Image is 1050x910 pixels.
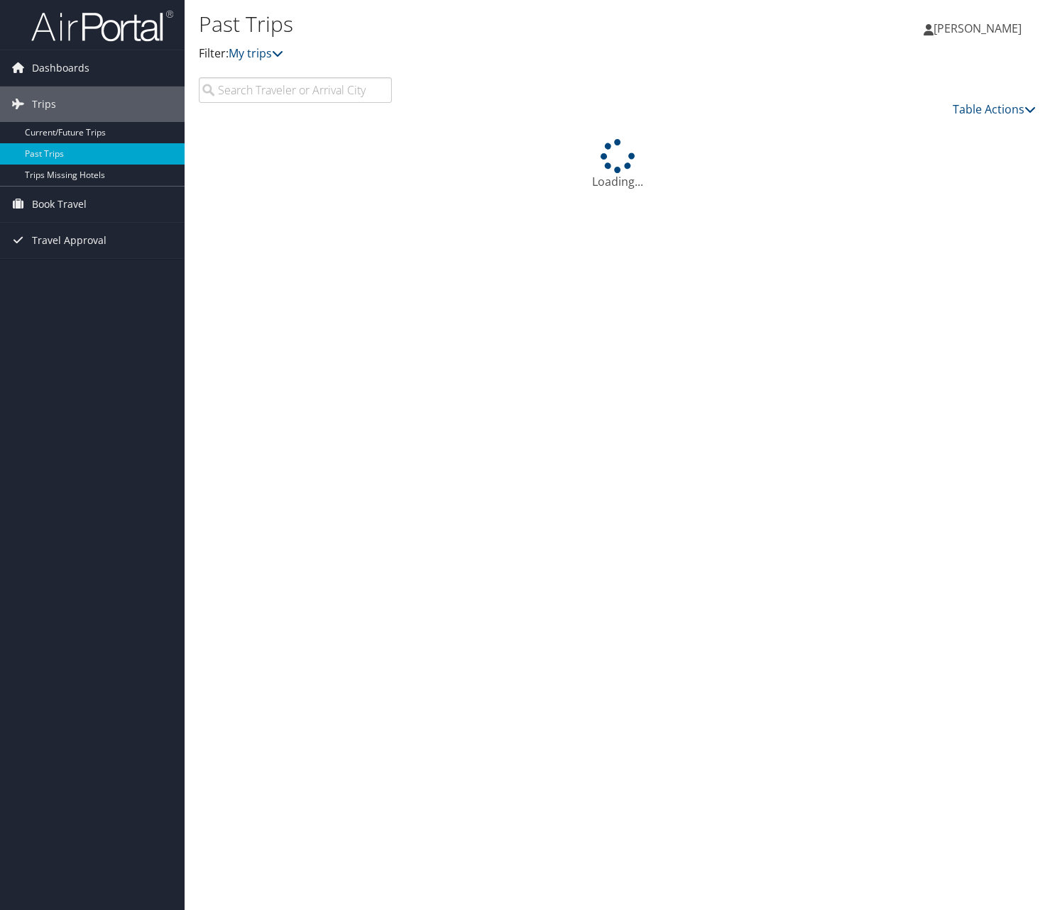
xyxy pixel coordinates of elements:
div: Loading... [199,139,1036,190]
a: My trips [229,45,283,61]
a: Table Actions [953,101,1036,117]
span: Travel Approval [32,223,106,258]
span: Book Travel [32,187,87,222]
span: Trips [32,87,56,122]
a: [PERSON_NAME] [924,7,1036,50]
span: [PERSON_NAME] [934,21,1022,36]
img: airportal-logo.png [31,9,173,43]
input: Search Traveler or Arrival City [199,77,392,103]
p: Filter: [199,45,757,63]
h1: Past Trips [199,9,757,39]
span: Dashboards [32,50,89,86]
